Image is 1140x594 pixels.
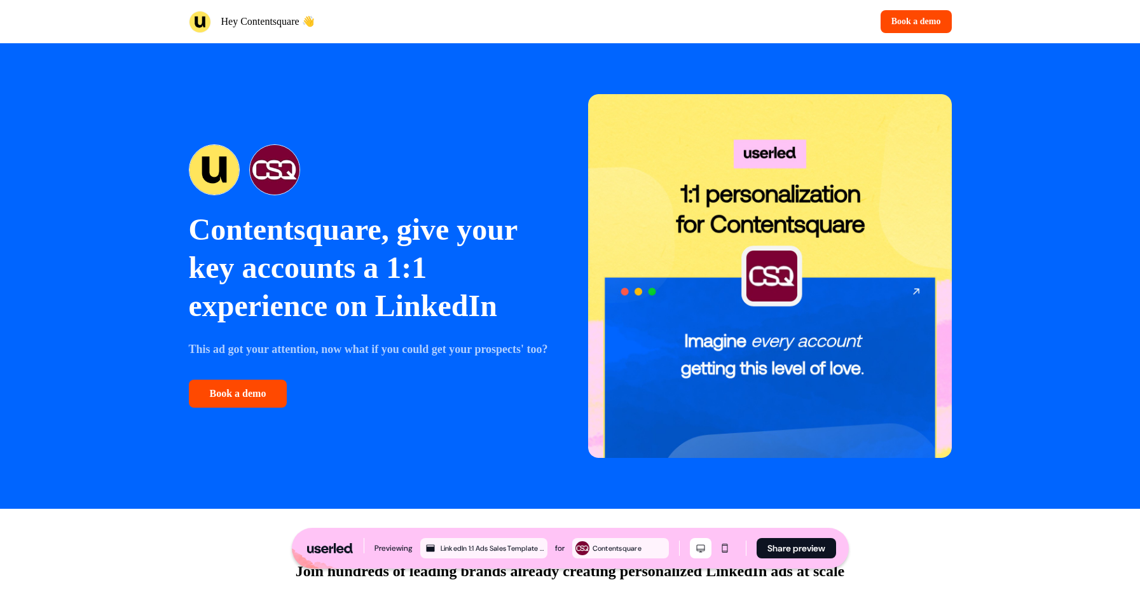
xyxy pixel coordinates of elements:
div: LinkedIn 1:1 Ads Sales Template (APPROVED) [441,542,545,554]
p: Contentsquare, give your key accounts a 1:1 experience on LinkedIn [189,211,553,325]
button: Desktop mode [690,538,711,558]
button: Share preview [757,538,836,558]
p: Join hundreds of leading brands already creating personalized LinkedIn ads at scale [296,560,844,583]
div: Contentsquare [593,542,666,554]
button: Book a demo [881,10,952,33]
strong: This ad got your attention, now what if you could get your prospects' too? [189,343,548,356]
button: Mobile mode [714,538,736,558]
div: for [555,542,565,555]
button: Book a demo [189,380,287,408]
p: Hey Contentsquare 👋 [221,14,315,29]
div: Previewing [374,542,413,555]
